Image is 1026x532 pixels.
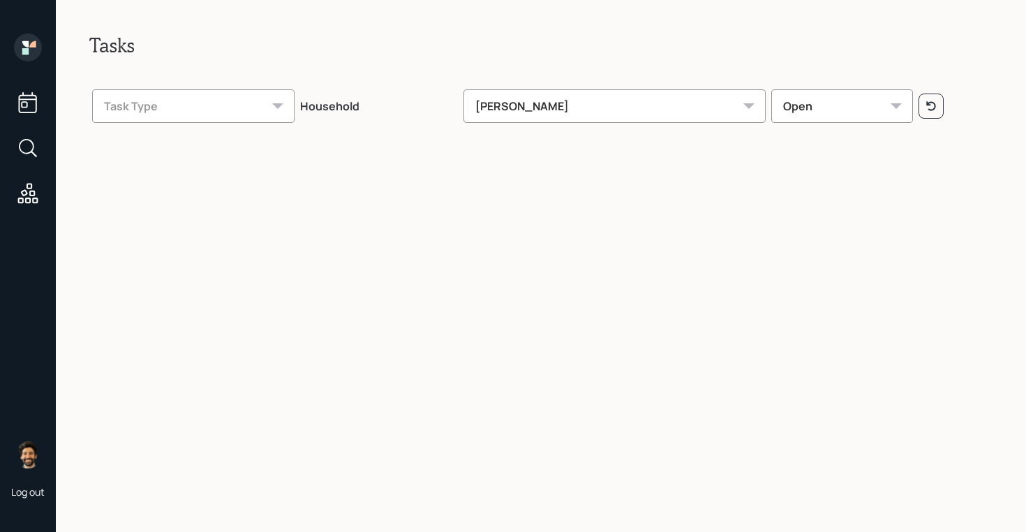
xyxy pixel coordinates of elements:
div: Task Type [92,89,295,123]
h2: Tasks [89,34,992,57]
div: Log out [11,485,45,498]
th: Household [297,80,460,128]
div: Open [771,89,913,123]
img: eric-schwartz-headshot.png [14,441,42,468]
div: [PERSON_NAME] [463,89,766,123]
